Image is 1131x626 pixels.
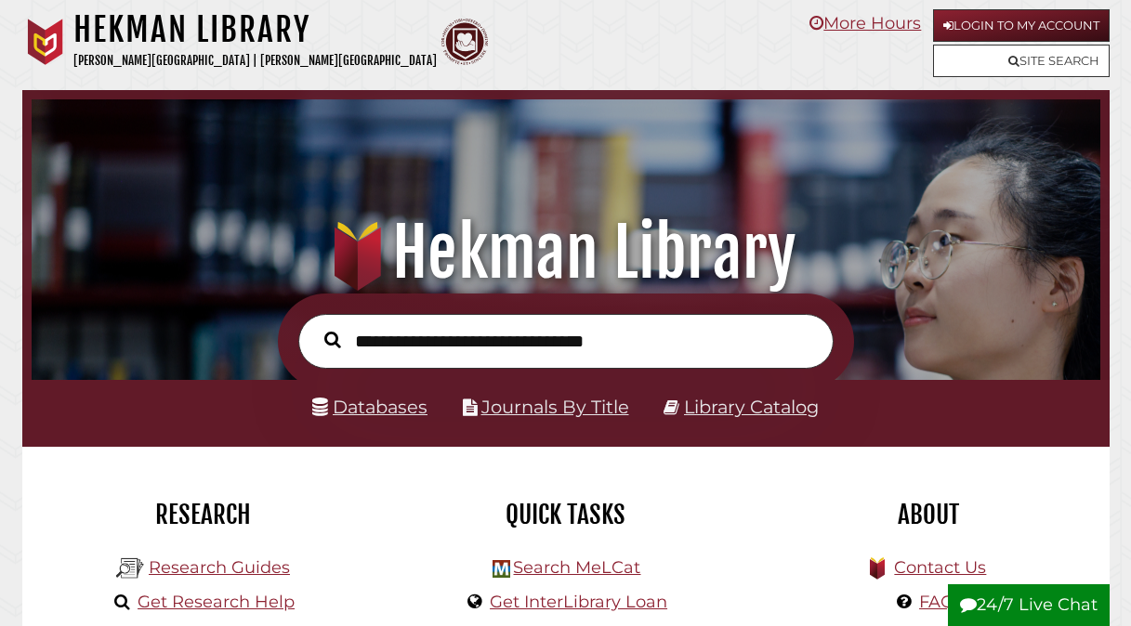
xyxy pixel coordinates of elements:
[149,557,290,578] a: Research Guides
[48,212,1084,293] h1: Hekman Library
[73,9,437,50] h1: Hekman Library
[684,396,819,418] a: Library Catalog
[324,331,341,348] i: Search
[933,45,1110,77] a: Site Search
[441,19,488,65] img: Calvin Theological Seminary
[493,560,510,578] img: Hekman Library Logo
[933,9,1110,42] a: Login to My Account
[761,499,1096,530] h2: About
[490,592,667,612] a: Get InterLibrary Loan
[116,554,144,582] img: Hekman Library Logo
[138,592,295,612] a: Get Research Help
[399,499,733,530] h2: Quick Tasks
[513,557,640,578] a: Search MeLCat
[894,557,986,578] a: Contact Us
[312,396,427,418] a: Databases
[22,19,69,65] img: Calvin University
[919,592,963,612] a: FAQs
[36,499,371,530] h2: Research
[315,327,350,353] button: Search
[73,50,437,72] p: [PERSON_NAME][GEOGRAPHIC_DATA] | [PERSON_NAME][GEOGRAPHIC_DATA]
[809,13,921,33] a: More Hours
[481,396,629,418] a: Journals By Title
